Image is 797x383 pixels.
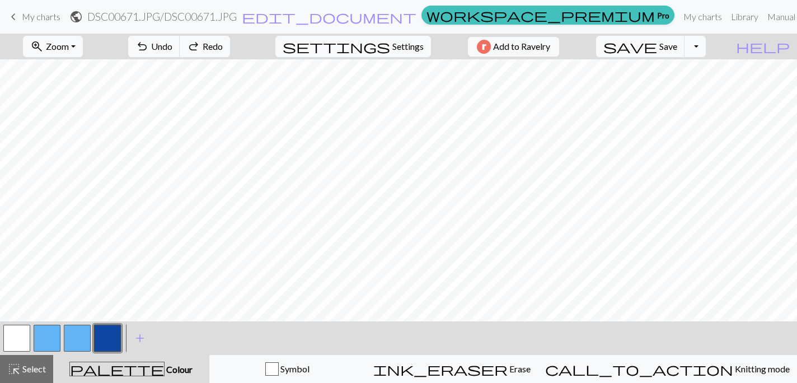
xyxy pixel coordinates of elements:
[426,7,655,23] span: workspace_premium
[7,7,60,26] a: My charts
[545,361,733,377] span: call_to_action
[242,9,416,25] span: edit_document
[659,41,677,52] span: Save
[165,364,193,375] span: Colour
[726,6,763,28] a: Library
[23,36,83,57] button: Zoom
[275,36,431,57] button: SettingsSettings
[53,355,209,383] button: Colour
[180,36,230,57] button: Redo
[151,41,172,52] span: Undo
[135,39,149,54] span: undo
[733,363,790,374] span: Knitting mode
[421,6,674,25] a: Pro
[133,330,147,346] span: add
[279,363,310,374] span: Symbol
[679,6,726,28] a: My charts
[21,363,46,374] span: Select
[209,355,366,383] button: Symbol
[22,11,60,22] span: My charts
[7,9,20,25] span: keyboard_arrow_left
[392,40,424,53] span: Settings
[128,36,180,57] button: Undo
[87,10,237,23] h2: DSC00671.JPG / DSC00671.JPG
[603,39,657,54] span: save
[187,39,200,54] span: redo
[70,361,164,377] span: palette
[283,39,390,54] span: settings
[7,361,21,377] span: highlight_alt
[30,39,44,54] span: zoom_in
[373,361,508,377] span: ink_eraser
[203,41,223,52] span: Redo
[538,355,797,383] button: Knitting mode
[366,355,538,383] button: Erase
[46,41,69,52] span: Zoom
[468,37,559,57] button: Add to Ravelry
[477,40,491,54] img: Ravelry
[508,363,531,374] span: Erase
[596,36,685,57] button: Save
[736,39,790,54] span: help
[283,40,390,53] i: Settings
[493,40,550,54] span: Add to Ravelry
[69,9,83,25] span: public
